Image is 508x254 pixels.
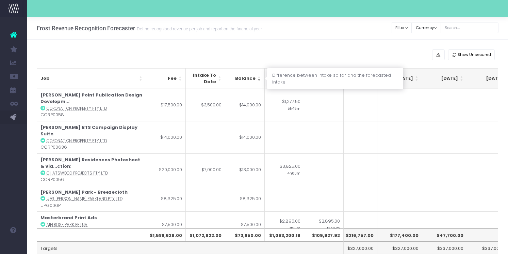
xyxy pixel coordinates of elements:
td: $3,825.00 [265,153,304,186]
img: images/default_profile_image.png [9,240,19,251]
button: Filter [392,23,412,33]
td: $2,895.00 [265,211,304,237]
small: 5h45m [288,105,300,111]
span: Show Unsecured [458,52,491,58]
td: : CORP0058 [37,89,146,121]
abbr: Coronation Property Pty Ltd [47,106,107,111]
th: Intake To Date: activate to sort column ascending [186,68,225,89]
th: $1,063,200.19 [265,228,304,241]
th: $216,757.00 [332,228,377,241]
abbr: Coronation Property Pty Ltd [47,138,107,144]
button: Show Unsecured [448,49,495,60]
abbr: Chatswood Projects Pty Ltd [47,170,108,176]
strong: [PERSON_NAME] BTS Campaign Display Suite [40,124,137,137]
td: : CORP00636 [37,121,146,153]
small: 14h00m [286,170,300,176]
td: $20,000.00 [146,153,186,186]
td: : CORP0056 [37,153,146,186]
td: $14,000.00 [146,121,186,153]
small: 13h15m [327,225,340,231]
td: $14,000.00 [225,121,265,153]
strong: [PERSON_NAME] Residences Photoshoot & Vid...ction [40,156,140,170]
td: $17,500.00 [146,89,186,121]
td: $7,000.00 [186,153,225,186]
td: $8,625.00 [225,186,265,212]
th: $73,850.00 [225,228,265,241]
th: $1,588,629.00 [146,228,186,241]
th: Job: activate to sort column ascending [37,68,146,89]
th: $177,400.00 [377,228,422,241]
td: $14,000.00 [225,89,265,121]
td: $7,500.00 [225,211,265,237]
th: $109,927.92 [304,228,344,241]
strong: [PERSON_NAME] Point Publication Design Developm... [40,92,142,105]
small: Define recognised revenue per job and report on the financial year [135,25,262,32]
th: Oct 25: activate to sort column ascending [422,68,467,89]
th: Balance: activate to sort column ascending [225,68,265,89]
td: : SEKI000572 [37,211,146,237]
input: Search... [441,23,498,33]
td: : UPG006P [37,186,146,212]
button: Currency [412,23,441,33]
abbr: UPG EDMONDSON PARKLAND PTY LTD [47,196,122,201]
td: $1,277.50 [265,89,304,121]
small: 13h15m [288,225,300,231]
td: $3,500.00 [186,89,225,121]
td: $8,625.00 [146,186,186,212]
td: $7,500.00 [146,211,186,237]
th: $47,700.00 [422,228,467,241]
th: Fee: activate to sort column ascending [146,68,186,89]
td: $13,000.00 [225,153,265,186]
div: Difference between intake so far and the forecasted intake [267,68,403,89]
td: $2,895.00 [304,211,344,237]
th: All Time: activate to sort column ascending [265,68,304,89]
strong: [PERSON_NAME] Park - Breezecloth [40,189,128,195]
th: $1,072,922.00 [186,228,225,241]
abbr: Melrose Park PP UJV1 [47,222,88,227]
strong: Masterbrand Print Ads [40,214,97,221]
h3: Frost Revenue Recognition Forecaster [37,25,262,32]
